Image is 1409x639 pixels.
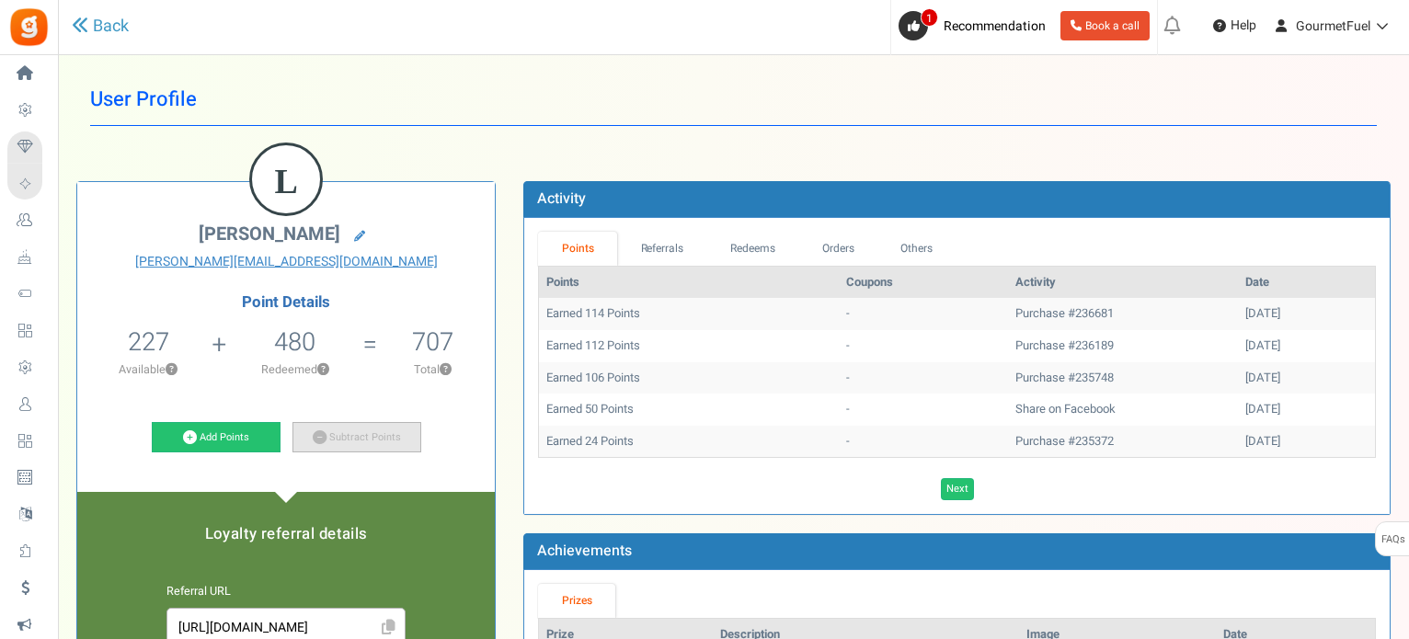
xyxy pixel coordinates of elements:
th: Points [539,267,838,299]
span: [PERSON_NAME] [199,221,340,247]
td: Purchase #236681 [1008,298,1238,330]
p: Total [380,361,486,378]
td: - [839,330,1009,362]
figcaption: L [252,145,320,217]
th: Activity [1008,267,1238,299]
span: Help [1226,17,1256,35]
b: Achievements [537,540,632,562]
h1: User Profile [90,74,1377,126]
a: Others [877,232,957,266]
p: Redeemed [228,361,361,378]
a: 1 Recommendation [899,11,1053,40]
td: Purchase #235372 [1008,426,1238,458]
a: Points [538,232,617,266]
a: Book a call [1060,11,1150,40]
td: Purchase #235748 [1008,362,1238,394]
a: Next [941,478,974,500]
a: Redeems [707,232,799,266]
a: Referrals [617,232,707,266]
div: [DATE] [1245,337,1368,355]
a: [PERSON_NAME][EMAIL_ADDRESS][DOMAIN_NAME] [91,253,481,271]
h4: Point Details [77,294,495,311]
button: ? [166,364,178,376]
td: Purchase #236189 [1008,330,1238,362]
td: - [839,362,1009,394]
h5: Loyalty referral details [96,526,476,542]
td: Share on Facebook [1008,394,1238,426]
td: Earned 50 Points [539,394,838,426]
td: - [839,426,1009,458]
td: - [839,394,1009,426]
h5: 480 [274,328,315,356]
span: Recommendation [944,17,1046,36]
td: Earned 24 Points [539,426,838,458]
button: ? [317,364,329,376]
a: Prizes [538,584,615,618]
span: 227 [128,324,169,360]
div: [DATE] [1245,370,1368,387]
td: Earned 112 Points [539,330,838,362]
img: Gratisfaction [8,6,50,48]
p: Available [86,361,210,378]
td: - [839,298,1009,330]
div: [DATE] [1245,401,1368,418]
div: [DATE] [1245,433,1368,451]
a: Orders [798,232,877,266]
th: Coupons [839,267,1009,299]
h6: Referral URL [166,586,406,599]
a: Subtract Points [292,422,421,453]
a: Add Points [152,422,281,453]
h5: 707 [412,328,453,356]
td: Earned 106 Points [539,362,838,394]
th: Date [1238,267,1375,299]
span: FAQs [1380,522,1405,557]
span: GourmetFuel [1296,17,1370,36]
a: Help [1206,11,1264,40]
td: Earned 114 Points [539,298,838,330]
span: 1 [921,8,938,27]
b: Activity [537,188,586,210]
div: [DATE] [1245,305,1368,323]
button: ? [440,364,452,376]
